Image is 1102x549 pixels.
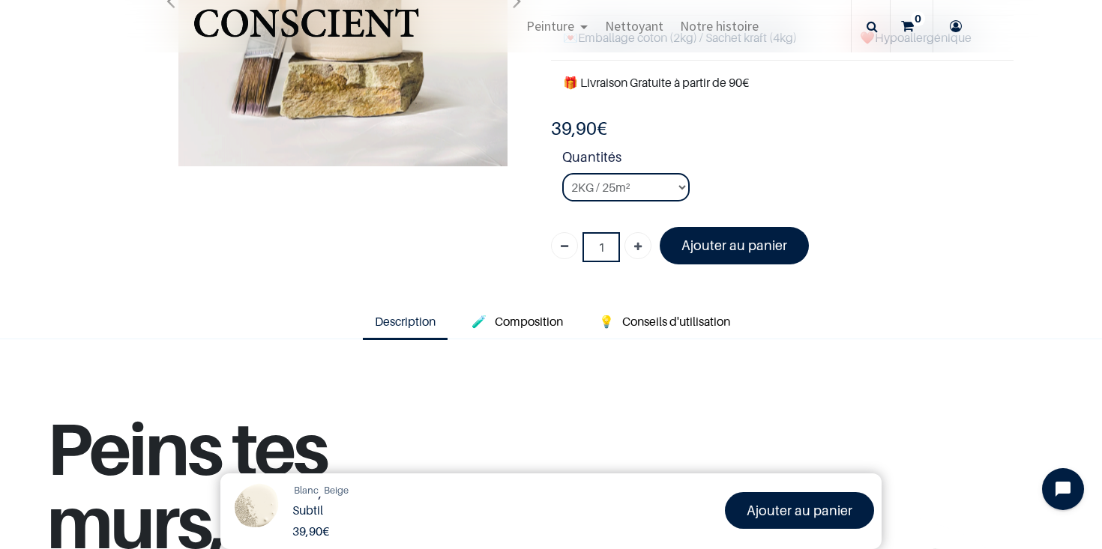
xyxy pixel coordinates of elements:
[375,314,436,329] span: Description
[324,483,349,498] a: Beige
[294,484,319,496] span: Blanc
[526,17,574,34] span: Peinture
[911,11,925,26] sup: 0
[294,483,322,503] li: ,
[599,314,614,329] span: 💡
[562,147,1014,173] strong: Quantités
[551,118,607,139] b: €
[622,314,730,329] span: Conseils d'utilisation
[660,227,809,264] a: Ajouter au panier
[624,232,651,259] a: Ajouter
[292,524,322,539] span: 39,90
[294,483,319,503] a: Blanc
[681,237,787,253] font: Ajouter au panier
[228,481,284,537] img: Product Image
[292,524,329,539] b: €
[324,484,349,496] span: Beige
[551,232,578,259] a: Supprimer
[605,17,663,34] span: Nettoyant
[495,314,563,329] span: Composition
[292,503,560,518] h1: Subtil
[563,75,749,90] font: 🎁 Livraison Gratuite à partir de 90€
[551,118,597,139] span: 39,90
[725,492,874,529] a: Ajouter au panier
[747,503,852,518] font: Ajouter au panier
[472,314,487,329] span: 🧪
[680,17,759,34] span: Notre histoire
